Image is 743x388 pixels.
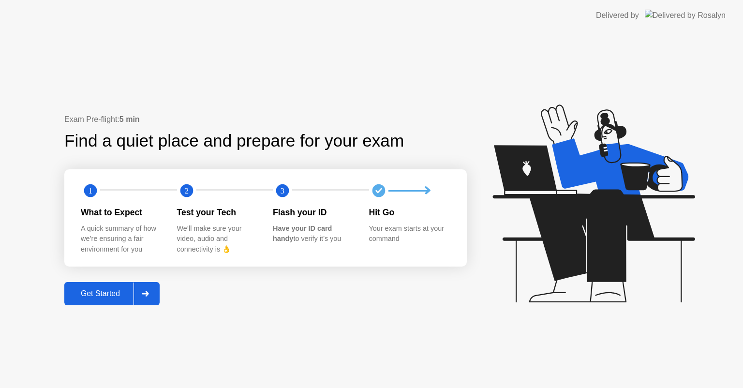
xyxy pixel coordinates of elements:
[369,224,450,244] div: Your exam starts at your command
[89,186,92,195] text: 1
[184,186,188,195] text: 2
[64,114,467,125] div: Exam Pre-flight:
[596,10,639,21] div: Delivered by
[177,224,258,255] div: We’ll make sure your video, audio and connectivity is 👌
[119,115,140,123] b: 5 min
[64,282,160,305] button: Get Started
[177,206,258,219] div: Test your Tech
[281,186,284,195] text: 3
[369,206,450,219] div: Hit Go
[81,206,162,219] div: What to Expect
[81,224,162,255] div: A quick summary of how we’re ensuring a fair environment for you
[273,224,354,244] div: to verify it’s you
[273,206,354,219] div: Flash your ID
[67,289,134,298] div: Get Started
[273,224,332,243] b: Have your ID card handy
[64,128,405,154] div: Find a quiet place and prepare for your exam
[645,10,726,21] img: Delivered by Rosalyn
